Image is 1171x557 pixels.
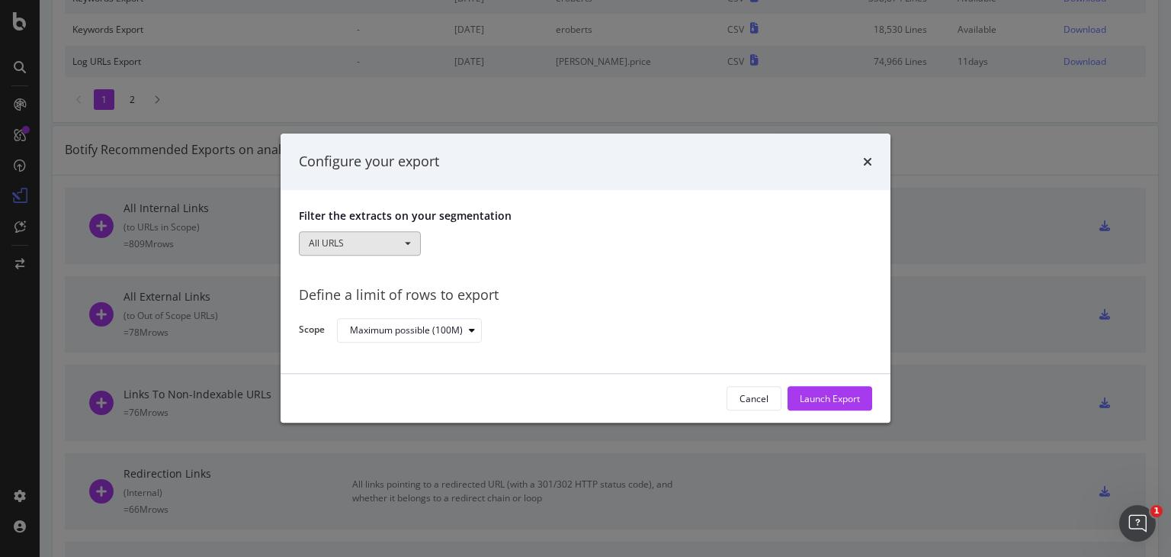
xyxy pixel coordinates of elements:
div: Launch Export [800,392,860,405]
button: Launch Export [788,387,872,411]
div: Cancel [739,392,768,405]
div: Configure your export [299,152,439,172]
div: modal [281,134,890,423]
div: times [863,152,872,172]
button: Cancel [727,387,781,411]
button: All URLS [299,231,421,256]
div: Maximum possible (100M) [350,326,463,335]
label: Scope [299,324,325,340]
button: Maximum possible (100M) [337,318,482,343]
p: Filter the extracts on your segmentation [299,208,872,224]
iframe: Intercom live chat [1119,505,1156,542]
span: 1 [1150,505,1163,517]
div: Define a limit of rows to export [299,285,872,305]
